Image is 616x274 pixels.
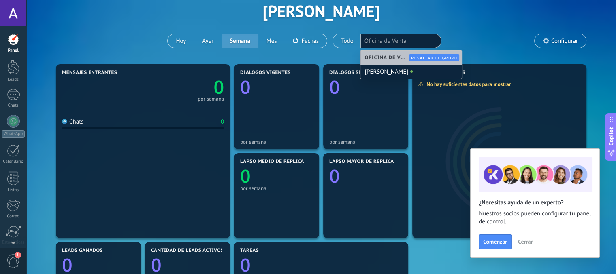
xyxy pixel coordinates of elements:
[479,199,591,207] h2: ¿Necesitas ayuda de un experto?
[362,34,423,48] button: Elija un usuarioOficina de Venta
[364,55,411,61] span: Oficina de Venta
[2,159,25,164] div: Calendario
[240,75,251,99] text: 0
[329,159,394,164] span: Lapso mayor de réplica
[62,248,103,253] span: Leads ganados
[221,118,224,126] div: 0
[240,185,313,191] div: por semana
[151,248,224,253] span: Cantidad de leads activos
[213,75,224,99] text: 0
[607,127,615,146] span: Copilot
[329,164,340,188] text: 0
[15,252,21,258] span: 1
[360,65,462,79] div: [PERSON_NAME]
[483,239,507,244] span: Comenzar
[240,159,304,164] span: Lapso medio de réplica
[143,75,224,99] a: 0
[2,130,25,138] div: WhatsApp
[329,70,386,76] span: Diálogos sin réplica
[2,103,25,108] div: Chats
[2,214,25,219] div: Correo
[329,139,402,145] div: por semana
[518,239,533,244] span: Cerrar
[240,164,251,188] text: 0
[2,77,25,82] div: Leads
[62,118,84,126] div: Chats
[194,34,222,48] button: Ayer
[240,248,259,253] span: Tareas
[2,188,25,193] div: Listas
[240,70,291,76] span: Diálogos vigentes
[62,70,117,76] span: Mensajes entrantes
[285,34,327,48] button: Fechas
[514,236,536,248] button: Cerrar
[418,81,516,88] div: No hay suficientes datos para mostrar
[240,139,313,145] div: por semana
[222,34,258,48] button: Semana
[333,34,362,48] button: Todo
[258,34,285,48] button: Mes
[479,234,512,249] button: Comenzar
[479,210,591,226] span: Nuestros socios pueden configurar tu panel de control.
[198,97,224,101] div: por semana
[168,34,194,48] button: Hoy
[551,38,578,44] span: Configurar
[411,55,458,61] span: Resaltar el grupo
[62,119,67,124] img: Chats
[2,48,25,53] div: Panel
[329,75,340,99] text: 0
